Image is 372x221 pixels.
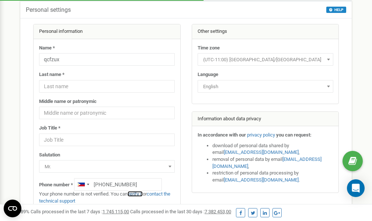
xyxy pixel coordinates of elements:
[212,142,333,156] li: download of personal data shared by email ,
[34,24,180,39] div: Personal information
[39,182,73,189] label: Phone number *
[128,191,143,197] a: verify it
[39,191,175,204] p: Your phone number is not verified. You can or
[74,179,91,190] div: Telephone country code
[192,112,339,127] div: Information about data privacy
[205,209,231,214] u: 7 382 453,00
[200,82,331,92] span: English
[39,45,55,52] label: Name *
[212,170,333,183] li: restriction of personal data processing by email .
[212,156,321,169] a: [EMAIL_ADDRESS][DOMAIN_NAME]
[39,134,175,146] input: Job Title
[130,209,231,214] span: Calls processed in the last 30 days :
[39,152,60,159] label: Salutation
[31,209,129,214] span: Calls processed in the last 7 days :
[224,149,299,155] a: [EMAIL_ADDRESS][DOMAIN_NAME]
[102,209,129,214] u: 1 745 115,00
[198,53,333,66] span: (UTC-11:00) Pacific/Midway
[198,45,220,52] label: Time zone
[212,156,333,170] li: removal of personal data by email ,
[247,132,275,138] a: privacy policy
[224,177,299,183] a: [EMAIL_ADDRESS][DOMAIN_NAME]
[276,132,312,138] strong: you can request:
[39,71,65,78] label: Last name *
[39,98,97,105] label: Middle name or patronymic
[42,162,172,172] span: Mr.
[347,179,365,197] div: Open Intercom Messenger
[198,132,246,138] strong: In accordance with our
[39,80,175,93] input: Last name
[326,7,346,13] button: HELP
[26,7,71,13] h5: Personal settings
[74,178,162,191] input: +1-800-555-55-55
[39,160,175,173] span: Mr.
[4,200,21,217] button: Open CMP widget
[39,107,175,119] input: Middle name or patronymic
[39,53,175,66] input: Name
[192,24,339,39] div: Other settings
[39,125,60,132] label: Job Title *
[198,71,218,78] label: Language
[198,80,333,93] span: English
[39,191,170,204] a: contact the technical support
[200,55,331,65] span: (UTC-11:00) Pacific/Midway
